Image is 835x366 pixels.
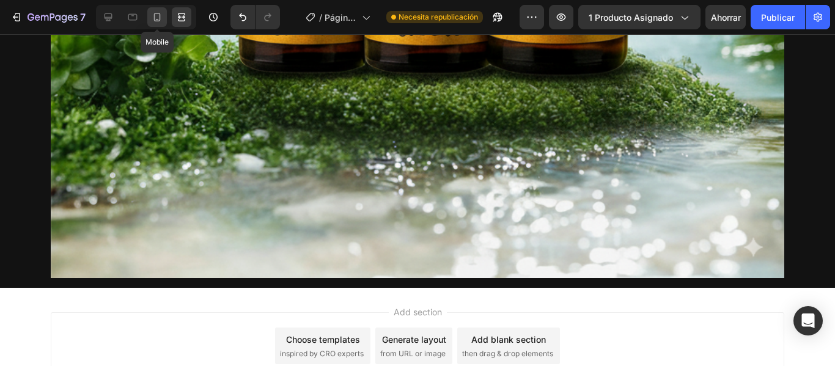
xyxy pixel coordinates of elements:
[286,299,360,312] div: Choose templates
[382,299,446,312] div: Generate layout
[578,5,701,29] button: 1 producto asignado
[80,11,86,23] font: 7
[705,5,746,29] button: Ahorrar
[761,12,795,23] font: Publicar
[389,271,447,284] span: Add section
[230,5,280,29] div: Deshacer/Rehacer
[711,12,741,23] font: Ahorrar
[793,306,823,335] div: Abrir Intercom Messenger
[462,314,553,325] span: then drag & drop elements
[319,12,322,23] font: /
[399,12,478,21] font: Necesita republicación
[471,299,546,312] div: Add blank section
[325,12,356,100] font: Página del producto - 23 de septiembre, 23:57:45
[380,314,446,325] span: from URL or image
[751,5,805,29] button: Publicar
[5,5,91,29] button: 7
[280,314,364,325] span: inspired by CRO experts
[589,12,673,23] font: 1 producto asignado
